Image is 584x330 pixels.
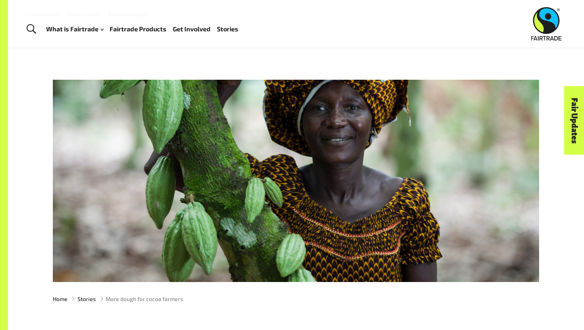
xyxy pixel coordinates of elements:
a: Partners Log In [108,11,147,17]
a: Get Involved [173,23,211,35]
a: Home [53,295,68,303]
a: Media Centre [66,11,100,17]
a: Stories [217,23,238,35]
a: What is Fairtrade [46,23,103,35]
a: Toggle Search [21,19,41,39]
a: Fairtrade Products [110,23,166,35]
img: Fairtrade Australia New Zealand logo [531,7,562,40]
a: Stories [77,295,96,303]
span: More dough for cocoa farmers [106,295,183,303]
a: For business [25,11,58,17]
